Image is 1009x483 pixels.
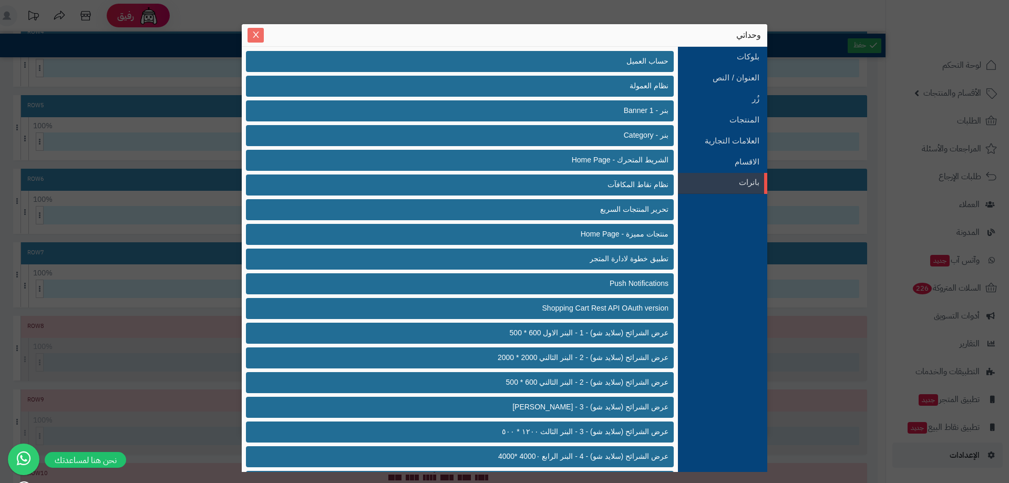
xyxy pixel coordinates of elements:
a: زُر [702,88,759,109]
a: حساب العميل [283,52,674,71]
a: منتجات مميزة - Home Page [283,224,674,244]
span: عرض الشرائح (سلايد شو) - 1 - البنر الاول 600 * 500 [510,327,668,338]
a: عرض الشرائح (سلايد شو) - 3 - [PERSON_NAME] [283,397,674,417]
button: Close [248,28,264,43]
span: نظام العمولة [630,80,668,91]
a: نظام نقاط المكافآت [283,175,674,195]
a: الشريط المتحرك - Home Page [283,150,674,170]
span: الشريط المتحرك - Home Page [572,155,668,166]
a: عرض الشرائح (سلايد شو) - 3 - البنر الثالث ١٢٠٠ * ٥٠٠ [283,422,674,442]
span: عرض الشرائح (سلايد شو) - 3 - [PERSON_NAME] [512,402,668,413]
span: عرض الشرائح (سلايد شو) - 3 - البنر الثالث ١٢٠٠ * ٥٠٠ [502,426,668,437]
a: عرض الشرائح (سلايد شو) - 2 - البنر الثالني 600 * 500 [283,373,674,393]
a: Shopping Cart Rest API OAuth version [283,299,674,318]
a: تحرير المنتجات السريع [283,200,674,220]
a: تطبيق خطوة لادارة المتجر [283,249,674,269]
span: نظام نقاط المكافآت [608,179,668,190]
span: عرض الشرائح (سلايد شو) - 2 - البنر الثالني 600 * 500 [506,377,668,388]
span: Shopping Cart Rest API OAuth version [542,303,668,314]
span: تحرير المنتجات السريع [600,204,668,215]
a: العنوان / النص [702,67,759,88]
a: عرض الشرائح (سلايد شو) - 2 - البنر الثالني 2000 * 2000 [283,348,674,368]
span: عرض الشرائح (سلايد شو) - 2 - البنر الثالني 2000 * 2000 [498,352,668,363]
a: عرض الشرائح (سلايد شو) - 4 - البنر الرابع 4000٠ *4000 [283,447,674,467]
a: المنتجات [702,109,759,130]
a: نظام العمولة [283,76,674,96]
a: العلامات التجارية [702,130,759,151]
a: بنر - Banner 1 [283,101,674,121]
a: الاقسام [702,151,759,172]
a: بلوكات [702,46,759,67]
span: عرض الشرائح (سلايد شو) - 4 - البنر الرابع 4000٠ *4000 [498,451,668,462]
span: Push Notifications [610,278,668,289]
span: منتجات مميزة - Home Page [581,229,668,240]
div: وحداتي [248,29,761,41]
span: بنر - Category [624,130,668,141]
a: بنر - Category [283,126,674,146]
span: حساب العميل [626,56,668,67]
a: Push Notifications [283,274,674,294]
span: بنر - Banner 1 [624,105,668,116]
span: تطبيق خطوة لادارة المتجر [590,253,668,264]
a: عرض الشرائح (سلايد شو) - 1 - البنر الاول 600 * 500 [283,323,674,343]
a: بانرات [702,172,759,193]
